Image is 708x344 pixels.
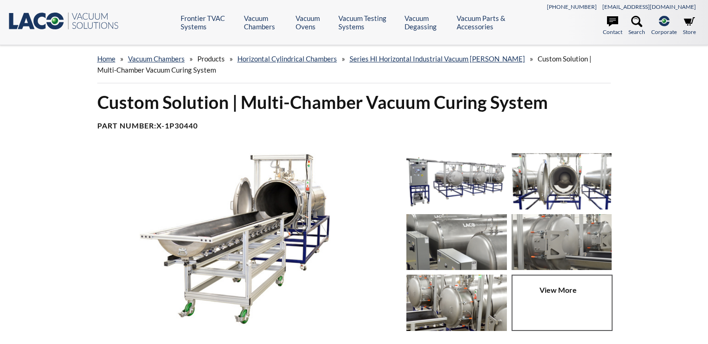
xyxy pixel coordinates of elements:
div: » » » » » [97,46,611,83]
b: X-1P30440 [156,121,198,130]
a: [PHONE_NUMBER] [547,3,597,10]
h1: Custom Solution | Multi-Chamber Vacuum Curing System [97,91,611,114]
a: Vacuum Chambers [128,54,185,63]
h4: Part Number: [97,121,611,131]
img: Close up of multiple chambers in vacuum curing system for curing parts for a textile manufacturer [406,214,507,270]
a: home [97,54,115,63]
a: Vacuum Testing Systems [338,14,398,31]
a: [EMAIL_ADDRESS][DOMAIN_NAME] [602,3,696,10]
span: Custom Solution | Multi-Chamber Vacuum Curing System [97,54,592,74]
a: Horizontal Cylindrical Chambers [237,54,337,63]
span: Corporate [651,27,677,36]
span: Products [197,54,225,63]
img: multi-chamber vacuum curing system with front view of three chambers [406,153,507,209]
img: Close up of pull-out loading tray for vacuum curing system for curing parts for a textile manufac... [406,275,507,331]
img: front view of Multi-chamber vacuum curing system with open chamber door [512,153,612,209]
a: Store [683,16,696,36]
a: Search [628,16,645,36]
a: Vacuum Ovens [296,14,331,31]
a: Vacuum Chambers [244,14,289,31]
a: Series HI Horizontal Industrial Vacuum [PERSON_NAME] [350,54,525,63]
img: Detail of loading tray for vacuum curing system for curing parts for a textile manufacturer [512,214,612,270]
a: Frontier TVAC Systems [181,14,237,31]
a: Contact [603,16,622,36]
a: Vacuum Degassing [405,14,450,31]
img: Vacuum curing system for curing parts with wheeled chamber loading tray [92,153,399,326]
a: Vacuum Parts & Accessories [457,14,525,31]
a: Multi-chamber Curing System. Watch Now! [512,275,617,331]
